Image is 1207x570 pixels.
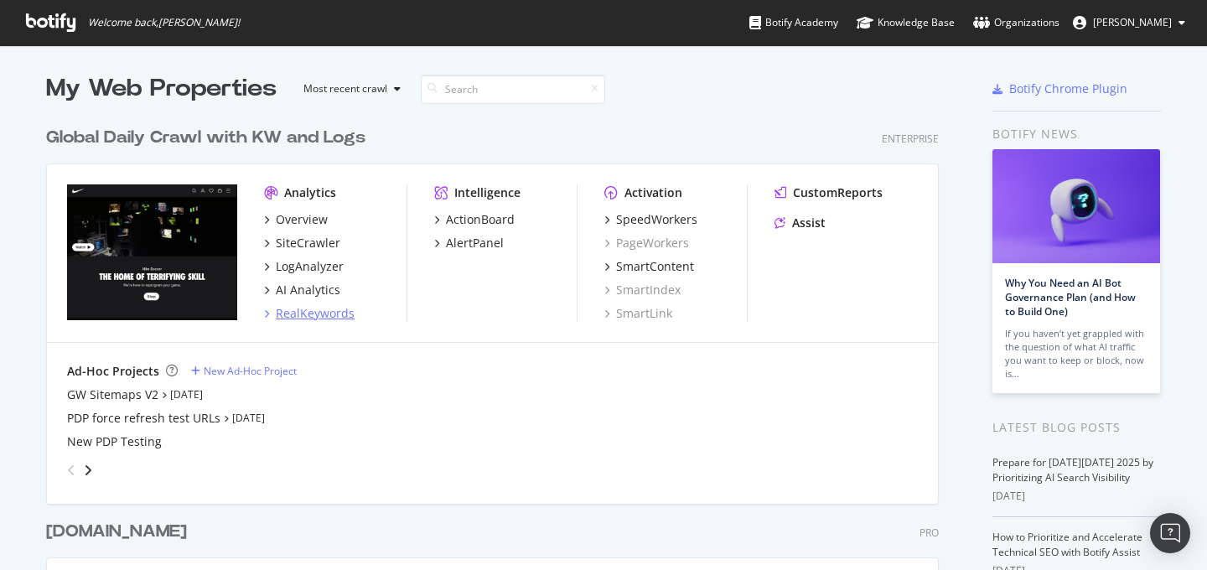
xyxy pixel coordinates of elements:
[264,305,355,322] a: RealKeywords
[67,363,159,380] div: Ad-Hoc Projects
[992,455,1153,484] a: Prepare for [DATE][DATE] 2025 by Prioritizing AI Search Visibility
[793,184,883,201] div: CustomReports
[1005,276,1136,319] a: Why You Need an AI Bot Governance Plan (and How to Build One)
[604,211,697,228] a: SpeedWorkers
[67,433,162,450] a: New PDP Testing
[604,282,681,298] a: SmartIndex
[276,282,340,298] div: AI Analytics
[264,258,344,275] a: LogAnalyzer
[46,126,365,150] div: Global Daily Crawl with KW and Logs
[1093,15,1172,29] span: Juan Batres
[616,258,694,275] div: SmartContent
[1150,513,1190,553] div: Open Intercom Messenger
[624,184,682,201] div: Activation
[60,457,82,484] div: angle-left
[992,80,1127,97] a: Botify Chrome Plugin
[992,125,1161,143] div: Botify news
[46,126,372,150] a: Global Daily Crawl with KW and Logs
[67,410,220,427] a: PDP force refresh test URLs
[204,364,297,378] div: New Ad-Hoc Project
[290,75,407,102] button: Most recent crawl
[992,489,1161,504] div: [DATE]
[46,520,187,544] div: [DOMAIN_NAME]
[919,526,939,540] div: Pro
[774,215,826,231] a: Assist
[446,211,515,228] div: ActionBoard
[1059,9,1199,36] button: [PERSON_NAME]
[1005,327,1147,381] div: If you haven’t yet grappled with the question of what AI traffic you want to keep or block, now is…
[67,184,237,320] img: nike.com
[973,14,1059,31] div: Organizations
[616,211,697,228] div: SpeedWorkers
[88,16,240,29] span: Welcome back, [PERSON_NAME] !
[67,386,158,403] a: GW Sitemaps V2
[446,235,504,251] div: AlertPanel
[992,530,1142,559] a: How to Prioritize and Accelerate Technical SEO with Botify Assist
[276,211,328,228] div: Overview
[604,235,689,251] a: PageWorkers
[46,520,194,544] a: [DOMAIN_NAME]
[1009,80,1127,97] div: Botify Chrome Plugin
[264,211,328,228] a: Overview
[792,215,826,231] div: Assist
[604,258,694,275] a: SmartContent
[232,411,265,425] a: [DATE]
[303,84,387,94] div: Most recent crawl
[276,258,344,275] div: LogAnalyzer
[284,184,336,201] div: Analytics
[421,75,605,104] input: Search
[434,211,515,228] a: ActionBoard
[882,132,939,146] div: Enterprise
[264,282,340,298] a: AI Analytics
[992,149,1160,263] img: Why You Need an AI Bot Governance Plan (and How to Build One)
[604,305,672,322] a: SmartLink
[857,14,955,31] div: Knowledge Base
[749,14,838,31] div: Botify Academy
[82,462,94,479] div: angle-right
[434,235,504,251] a: AlertPanel
[774,184,883,201] a: CustomReports
[46,72,277,106] div: My Web Properties
[276,235,340,251] div: SiteCrawler
[191,364,297,378] a: New Ad-Hoc Project
[992,418,1161,437] div: Latest Blog Posts
[264,235,340,251] a: SiteCrawler
[454,184,521,201] div: Intelligence
[170,387,203,402] a: [DATE]
[276,305,355,322] div: RealKeywords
